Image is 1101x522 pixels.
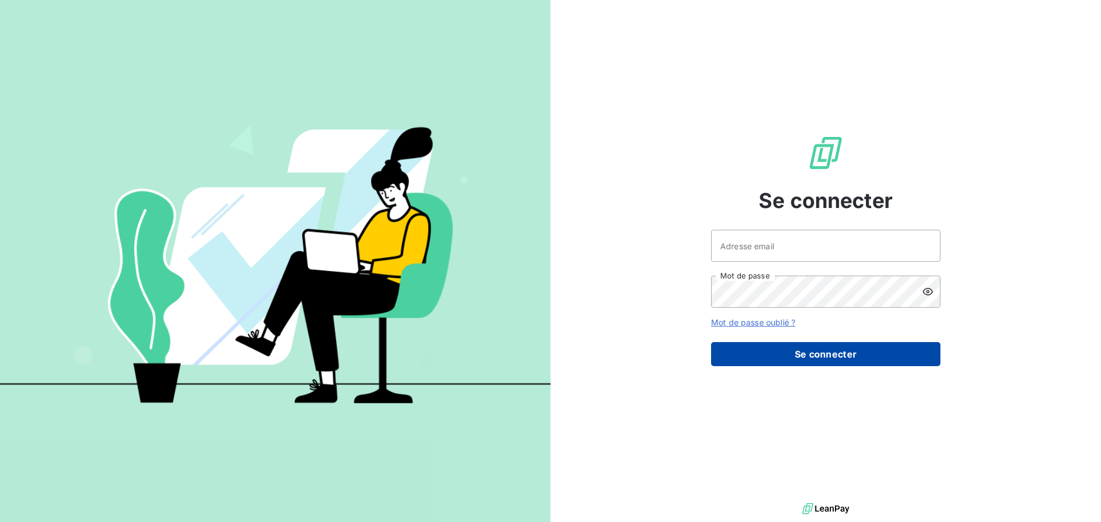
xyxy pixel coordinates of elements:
[711,230,940,262] input: placeholder
[711,342,940,366] button: Se connecter
[759,185,893,216] span: Se connecter
[802,500,849,517] img: logo
[807,135,844,171] img: Logo LeanPay
[711,317,795,327] a: Mot de passe oublié ?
